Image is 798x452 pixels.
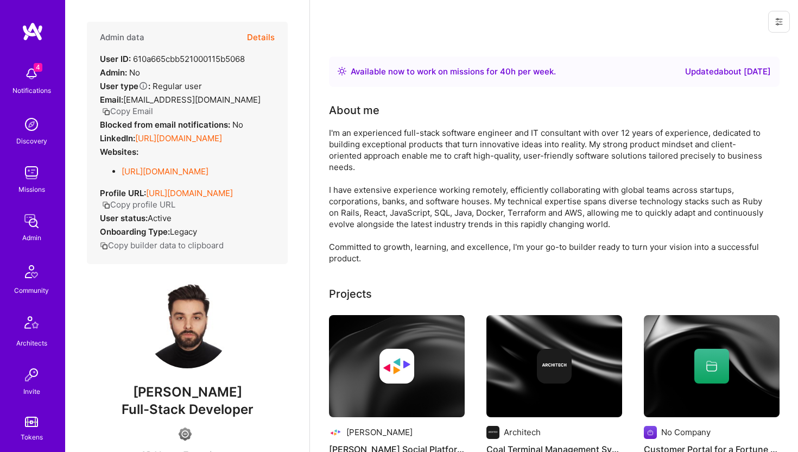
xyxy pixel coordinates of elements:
[500,66,511,77] span: 40
[148,213,172,223] span: Active
[102,105,153,117] button: Copy Email
[685,65,771,78] div: Updated about [DATE]
[102,199,175,210] button: Copy profile URL
[18,184,45,195] div: Missions
[329,102,379,118] div: About me
[102,201,110,209] i: icon Copy
[22,232,41,243] div: Admin
[329,315,465,417] img: cover
[18,259,45,285] img: Community
[102,108,110,116] i: icon Copy
[122,166,208,177] a: [URL][DOMAIN_NAME]
[122,401,254,417] span: Full-Stack Developer
[170,227,197,237] span: legacy
[21,162,42,184] img: teamwork
[537,349,572,384] img: Company logo
[351,65,556,78] div: Available now to work on missions for h per week .
[22,22,43,41] img: logo
[100,67,127,78] strong: Admin:
[100,81,150,91] strong: User type :
[14,285,49,296] div: Community
[21,431,43,443] div: Tokens
[100,227,170,237] strong: Onboarding Type:
[329,286,372,302] div: Projects
[100,119,243,130] div: No
[23,386,40,397] div: Invite
[486,315,622,417] img: cover
[21,364,42,386] img: Invite
[21,210,42,232] img: admin teamwork
[346,426,413,438] div: [PERSON_NAME]
[12,85,51,96] div: Notifications
[329,426,342,439] img: Company logo
[21,114,42,135] img: discovery
[504,426,541,438] div: Architech
[123,95,261,105] span: [EMAIL_ADDRESS][DOMAIN_NAME]
[661,426,711,438] div: No Company
[87,384,288,400] span: [PERSON_NAME]
[100,147,138,157] strong: Websites:
[100,67,140,78] div: No
[18,311,45,337] img: Architects
[100,54,131,64] strong: User ID:
[100,53,245,65] div: 610a665cbb521000115b5068
[100,133,135,143] strong: LinkedIn:
[100,188,146,198] strong: Profile URL:
[16,135,47,147] div: Discovery
[338,67,346,76] img: Availability
[100,95,123,105] strong: Email:
[34,63,42,72] span: 4
[25,417,38,427] img: tokens
[486,426,499,439] img: Company logo
[100,240,224,251] button: Copy builder data to clipboard
[144,281,231,368] img: User Avatar
[146,188,233,198] a: [URL][DOMAIN_NAME]
[100,213,148,223] strong: User status:
[100,242,108,250] i: icon Copy
[644,315,780,417] img: cover
[247,22,275,53] button: Details
[100,120,232,130] strong: Blocked from email notifications:
[100,33,144,42] h4: Admin data
[644,426,657,439] img: Company logo
[329,127,763,264] div: I'm an experienced full-stack software engineer and IT consultant with over 12 years of experienc...
[379,349,414,384] img: Company logo
[16,337,47,349] div: Architects
[135,133,222,143] a: [URL][DOMAIN_NAME]
[138,81,148,91] i: Help
[100,80,202,92] div: Regular user
[179,428,192,441] img: Limited Access
[21,63,42,85] img: bell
